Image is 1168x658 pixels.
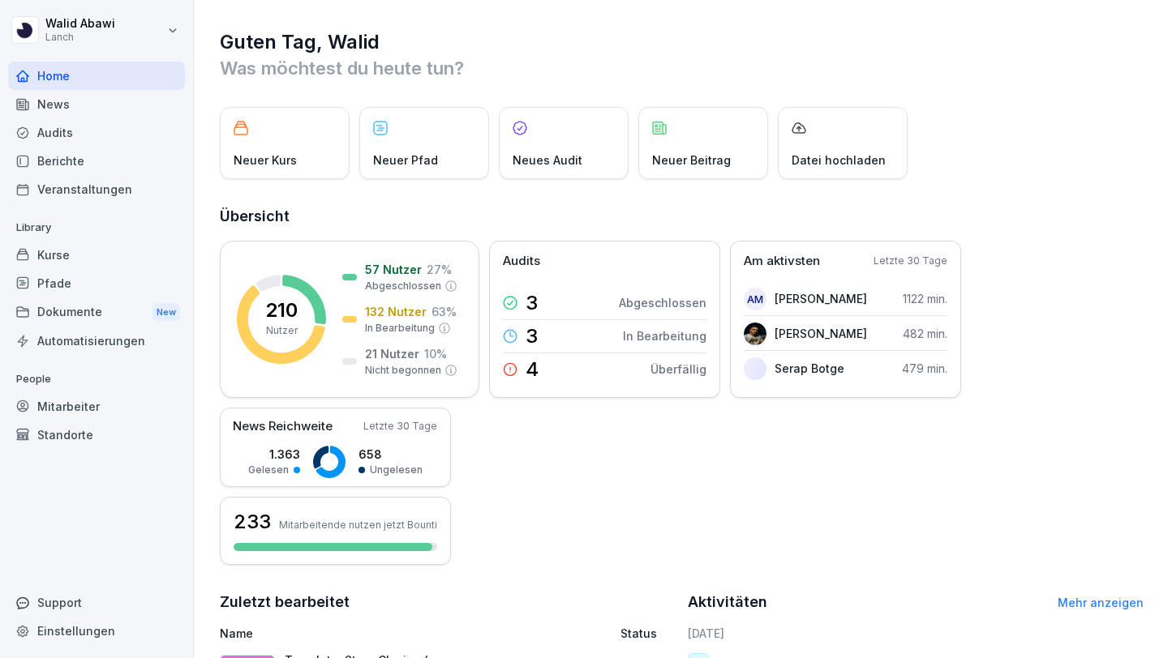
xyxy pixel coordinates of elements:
a: Audits [8,118,185,147]
p: Neuer Beitrag [652,152,731,169]
p: Was möchtest du heute tun? [220,55,1144,81]
h6: [DATE] [688,625,1144,642]
h2: Übersicht [220,205,1144,228]
p: Nicht begonnen [365,363,441,378]
p: 27 % [427,261,452,278]
div: AM [744,288,766,310]
p: Serap Botge [775,360,844,377]
a: News [8,90,185,118]
p: 57 Nutzer [365,261,422,278]
p: 3 [526,327,538,346]
p: Mitarbeitende nutzen jetzt Bounti [279,519,437,531]
p: 1.363 [248,446,300,463]
p: 3 [526,293,538,313]
p: Ungelesen [370,463,423,477]
p: Am aktivsten [744,252,820,271]
img: czp1xeqzgsgl3dela7oyzziw.png [744,323,766,345]
a: Kurse [8,241,185,269]
p: 1122 min. [903,290,947,307]
h2: Aktivitäten [688,591,767,613]
p: 482 min. [903,325,947,342]
p: Abgeschlossen [365,279,441,293]
a: Pfade [8,269,185,297]
p: Datei hochladen [792,152,886,169]
img: fgodp68hp0emq4hpgfcp6x9z.png [744,357,766,380]
p: 21 Nutzer [365,345,419,362]
p: 10 % [424,345,447,362]
p: In Bearbeitung [365,321,435,335]
p: 4 [526,360,539,379]
div: Dokumente [8,297,185,327]
p: Abgeschlossen [619,294,706,311]
a: DokumenteNew [8,297,185,327]
h1: Guten Tag, Walid [220,29,1144,55]
p: Überfällig [651,361,706,378]
p: 132 Nutzer [365,303,427,320]
a: Veranstaltungen [8,175,185,203]
p: 479 min. [902,360,947,377]
h3: 233 [234,508,271,536]
p: [PERSON_NAME] [775,290,867,307]
p: Status [620,625,657,642]
a: Home [8,62,185,90]
div: Support [8,588,185,617]
p: Letzte 30 Tage [874,254,947,268]
p: In Bearbeitung [623,327,706,344]
p: [PERSON_NAME] [775,325,867,342]
p: Neuer Kurs [234,152,297,169]
p: Audits [503,252,540,271]
a: Mitarbeiter [8,392,185,421]
p: 210 [265,301,298,320]
h2: Zuletzt bearbeitet [220,591,676,613]
p: Letzte 30 Tage [363,419,437,434]
p: People [8,366,185,392]
a: Mehr anzeigen [1058,596,1144,609]
p: Name [220,625,498,642]
p: Walid Abawi [45,17,115,31]
a: Einstellungen [8,617,185,645]
p: Lanch [45,32,115,43]
a: Automatisierungen [8,327,185,355]
div: New [152,303,180,322]
p: 658 [359,446,423,463]
p: Gelesen [248,463,289,477]
a: Standorte [8,421,185,449]
p: Neuer Pfad [373,152,438,169]
p: Neues Audit [513,152,582,169]
p: News Reichweite [233,417,333,436]
a: Berichte [8,147,185,175]
p: Library [8,215,185,241]
p: Nutzer [266,323,298,338]
p: 63 % [432,303,457,320]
